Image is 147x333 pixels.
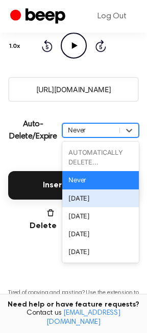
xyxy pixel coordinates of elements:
div: [DATE] [62,189,139,207]
button: 1.0x [8,38,24,55]
button: Insert into Docs [8,171,139,200]
a: Beep [10,7,68,26]
span: Contact us [6,309,141,327]
button: Delete [20,208,57,232]
p: Tired of copying and pasting? Use the extension to automatically insert your recordings. [8,289,139,304]
div: [DATE] [62,225,139,243]
a: Log Out [87,4,137,29]
div: [DATE] [62,243,139,261]
div: Never [68,125,114,135]
a: [EMAIL_ADDRESS][DOMAIN_NAME] [46,310,120,326]
div: [DATE] [62,207,139,225]
div: AUTOMATICALLY DELETE... [62,144,139,171]
p: Auto-Delete/Expire [8,118,58,143]
div: Never [62,171,139,189]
